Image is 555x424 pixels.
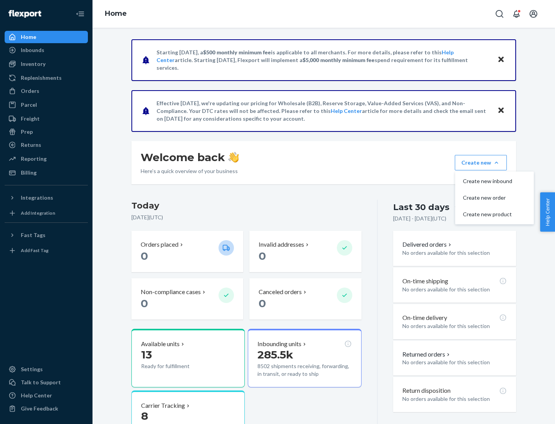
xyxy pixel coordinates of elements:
[21,33,36,41] div: Home
[393,215,446,222] p: [DATE] - [DATE] ( UTC )
[492,6,507,22] button: Open Search Box
[457,190,532,206] button: Create new order
[141,340,180,348] p: Available units
[228,152,239,163] img: hand-wave emoji
[457,206,532,223] button: Create new product
[5,402,88,415] button: Give Feedback
[156,49,490,72] p: Starting [DATE], a is applicable to all merchants. For more details, please refer to this article...
[248,329,361,387] button: Inbounding units285.5k8502 shipments receiving, forwarding, in transit, or ready to ship
[131,231,243,272] button: Orders placed 0
[21,169,37,177] div: Billing
[21,46,44,54] div: Inbounds
[303,57,375,63] span: $5,000 monthly minimum fee
[21,115,40,123] div: Freight
[131,200,362,212] h3: Today
[141,288,201,296] p: Non-compliance cases
[156,99,490,123] p: Effective [DATE], we're updating our pricing for Wholesale (B2B), Reserve Storage, Value-Added Se...
[259,288,302,296] p: Canceled orders
[5,389,88,402] a: Help Center
[21,379,61,386] div: Talk to Support
[21,194,53,202] div: Integrations
[509,6,524,22] button: Open notifications
[141,249,148,262] span: 0
[5,72,88,84] a: Replenishments
[463,178,512,184] span: Create new inbound
[5,58,88,70] a: Inventory
[21,60,45,68] div: Inventory
[402,395,507,403] p: No orders available for this selection
[203,49,271,56] span: $500 monthly minimum fee
[540,192,555,232] button: Help Center
[5,44,88,56] a: Inbounds
[455,155,507,170] button: Create newCreate new inboundCreate new orderCreate new product
[5,113,88,125] a: Freight
[5,192,88,204] button: Integrations
[5,85,88,97] a: Orders
[5,126,88,138] a: Prep
[457,173,532,190] button: Create new inbound
[257,340,301,348] p: Inbounding units
[402,386,451,395] p: Return disposition
[249,278,361,320] button: Canceled orders 0
[463,195,512,200] span: Create new order
[21,101,37,109] div: Parcel
[141,167,239,175] p: Here’s a quick overview of your business
[131,329,245,387] button: Available units13Ready for fulfillment
[131,214,362,221] p: [DATE] ( UTC )
[21,74,62,82] div: Replenishments
[105,9,127,18] a: Home
[141,297,148,310] span: 0
[21,128,33,136] div: Prep
[5,363,88,375] a: Settings
[402,240,453,249] button: Delivered orders
[21,405,58,412] div: Give Feedback
[5,167,88,179] a: Billing
[257,362,351,378] p: 8502 shipments receiving, forwarding, in transit, or ready to ship
[402,313,447,322] p: On-time delivery
[496,105,506,116] button: Close
[257,348,293,361] span: 285.5k
[21,365,43,373] div: Settings
[402,286,507,293] p: No orders available for this selection
[5,229,88,241] button: Fast Tags
[21,392,52,399] div: Help Center
[526,6,541,22] button: Open account menu
[72,6,88,22] button: Close Navigation
[463,212,512,217] span: Create new product
[141,348,152,361] span: 13
[21,141,41,149] div: Returns
[402,350,451,359] button: Returned orders
[5,376,88,389] a: Talk to Support
[402,249,507,257] p: No orders available for this selection
[259,240,304,249] p: Invalid addresses
[402,358,507,366] p: No orders available for this selection
[402,277,448,286] p: On-time shipping
[99,3,133,25] ol: breadcrumbs
[141,150,239,164] h1: Welcome back
[5,99,88,111] a: Parcel
[141,409,148,422] span: 8
[496,54,506,66] button: Close
[259,249,266,262] span: 0
[5,207,88,219] a: Add Integration
[249,231,361,272] button: Invalid addresses 0
[5,31,88,43] a: Home
[21,210,55,216] div: Add Integration
[393,201,449,213] div: Last 30 days
[21,155,47,163] div: Reporting
[402,322,507,330] p: No orders available for this selection
[141,401,185,410] p: Carrier Tracking
[5,139,88,151] a: Returns
[5,244,88,257] a: Add Fast Tag
[331,108,362,114] a: Help Center
[21,231,45,239] div: Fast Tags
[141,240,178,249] p: Orders placed
[141,362,212,370] p: Ready for fulfillment
[21,247,49,254] div: Add Fast Tag
[5,153,88,165] a: Reporting
[259,297,266,310] span: 0
[21,87,39,95] div: Orders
